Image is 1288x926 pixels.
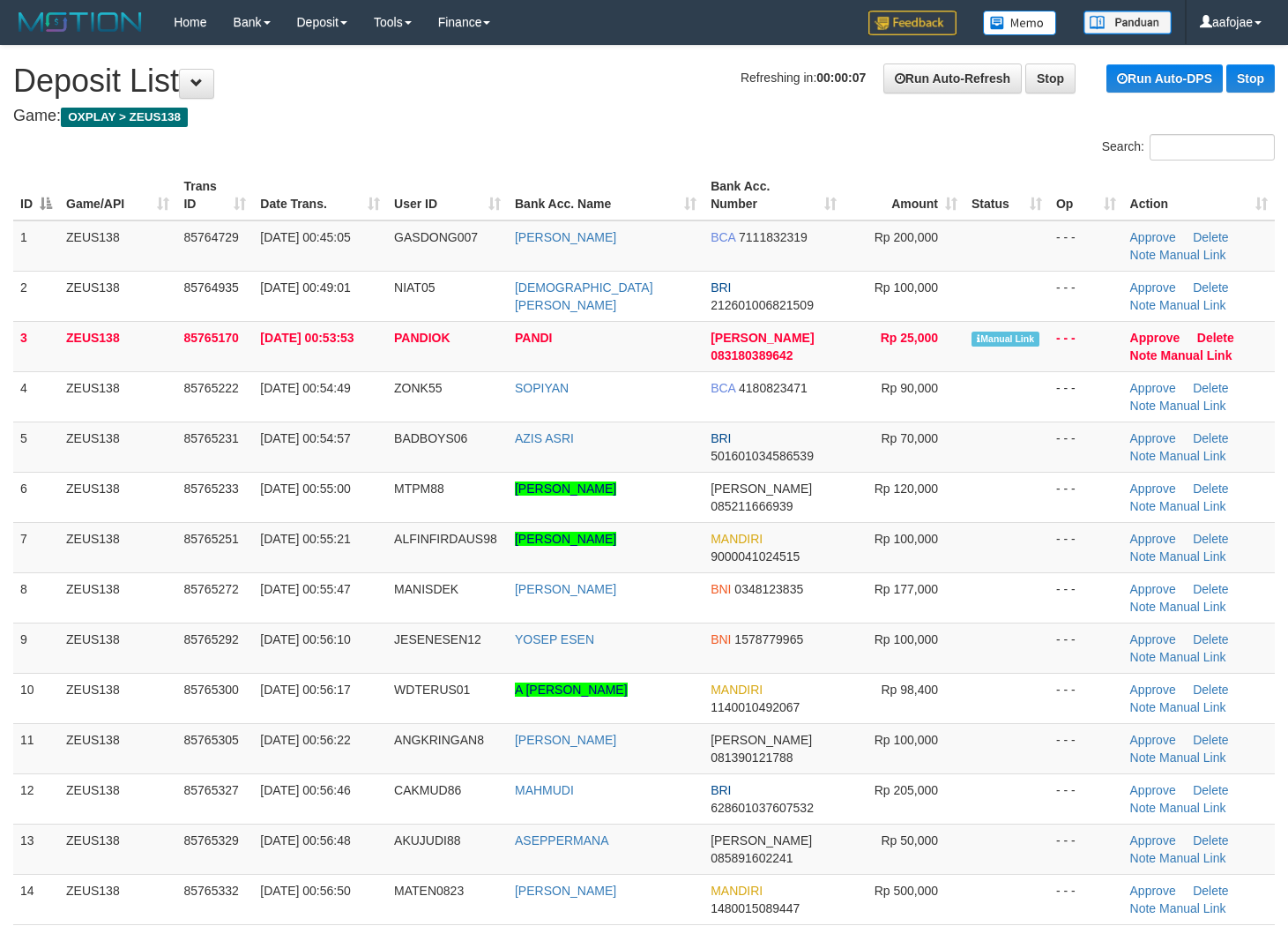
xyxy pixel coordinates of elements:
img: panduan.png [1083,11,1172,34]
span: [PERSON_NAME] [711,733,812,747]
td: 9 [13,623,59,673]
h4: Game: [13,108,1275,125]
span: [DATE] 00:54:57 [260,431,350,445]
td: - - - [1049,723,1123,773]
th: Date Trans.: activate to sort column ascending [253,170,387,220]
span: [DATE] 00:56:48 [260,833,350,848]
th: Trans ID: activate to sort column ascending [176,170,253,220]
a: Delete [1193,431,1228,445]
a: Approve [1130,884,1176,898]
span: 85765170 [183,331,238,345]
span: [DATE] 00:56:46 [260,783,350,797]
a: Note [1130,348,1158,362]
a: [PERSON_NAME] [515,532,616,546]
span: Copy 1480015089447 to clipboard [711,901,800,915]
span: [DATE] 00:55:47 [260,582,350,596]
h1: Deposit List [13,63,1275,99]
img: MOTION_logo.png [13,9,147,35]
a: Delete [1193,833,1228,848]
th: Op: activate to sort column ascending [1049,170,1123,220]
span: Copy 501601034586539 to clipboard [711,449,814,463]
span: Rp 98,400 [881,683,938,697]
a: Note [1130,901,1157,915]
a: Stop [1226,64,1275,93]
span: AKUJUDI88 [394,833,460,848]
a: Note [1130,298,1157,312]
a: Note [1130,399,1157,413]
td: - - - [1049,824,1123,874]
span: Rp 90,000 [881,381,938,395]
span: BCA [711,381,735,395]
span: Rp 70,000 [881,431,938,445]
a: Approve [1130,683,1176,697]
a: Manual Link [1159,399,1226,413]
span: Refreshing in: [741,71,866,85]
span: MANDIRI [711,532,763,546]
td: - - - [1049,623,1123,673]
a: Manual Link [1159,449,1226,463]
span: [DATE] 00:55:21 [260,532,350,546]
span: Copy 0348123835 to clipboard [734,582,803,596]
td: ZEUS138 [59,220,176,272]
span: [DATE] 00:45:05 [260,230,350,244]
span: Copy 085891602241 to clipboard [711,851,793,865]
span: Rp 50,000 [881,833,938,848]
span: [DATE] 00:56:50 [260,884,350,898]
td: 13 [13,824,59,874]
span: 85765329 [183,833,238,848]
td: 6 [13,472,59,522]
span: Rp 120,000 [875,482,938,496]
td: ZEUS138 [59,522,176,572]
span: Rp 500,000 [875,884,938,898]
td: 8 [13,572,59,623]
a: [PERSON_NAME] [515,230,616,244]
td: 5 [13,422,59,472]
a: AZIS ASRI [515,431,574,445]
a: Manual Link [1159,600,1226,614]
a: Delete [1193,632,1228,646]
td: 7 [13,522,59,572]
span: Copy 628601037607532 to clipboard [711,801,814,815]
a: MAHMUDI [515,783,574,797]
a: Delete [1197,331,1234,345]
span: 85765332 [183,884,238,898]
a: Manual Link [1159,851,1226,865]
td: 12 [13,773,59,824]
span: MANDIRI [711,683,763,697]
td: ZEUS138 [59,271,176,321]
span: CAKMUD86 [394,783,461,797]
a: YOSEP ESEN [515,632,594,646]
span: MANISDEK [394,582,458,596]
span: BADBOYS06 [394,431,467,445]
td: - - - [1049,271,1123,321]
span: 85765222 [183,381,238,395]
td: 11 [13,723,59,773]
span: [PERSON_NAME] [711,833,812,848]
a: [PERSON_NAME] [515,733,616,747]
a: Manual Link [1159,298,1226,312]
td: - - - [1049,874,1123,924]
span: 85765233 [183,482,238,496]
a: Approve [1130,381,1176,395]
a: [DEMOGRAPHIC_DATA][PERSON_NAME] [515,280,653,312]
td: ZEUS138 [59,321,176,371]
th: Bank Acc. Number: activate to sort column ascending [704,170,844,220]
span: 85764729 [183,230,238,244]
th: Status: activate to sort column ascending [964,170,1049,220]
td: ZEUS138 [59,623,176,673]
span: 85765292 [183,632,238,646]
a: Note [1130,801,1157,815]
a: Delete [1193,733,1228,747]
strong: 00:00:07 [816,71,866,85]
a: Manual Link [1159,549,1226,564]
a: A [PERSON_NAME] [515,683,628,697]
a: Approve [1130,482,1176,496]
a: Delete [1193,783,1228,797]
th: Bank Acc. Name: activate to sort column ascending [508,170,704,220]
span: [PERSON_NAME] [711,482,812,496]
a: Note [1130,751,1157,765]
span: Copy 081390121788 to clipboard [711,751,793,765]
span: Copy 7111832319 to clipboard [739,230,808,244]
td: - - - [1049,572,1123,623]
a: Manual Link [1159,650,1226,664]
